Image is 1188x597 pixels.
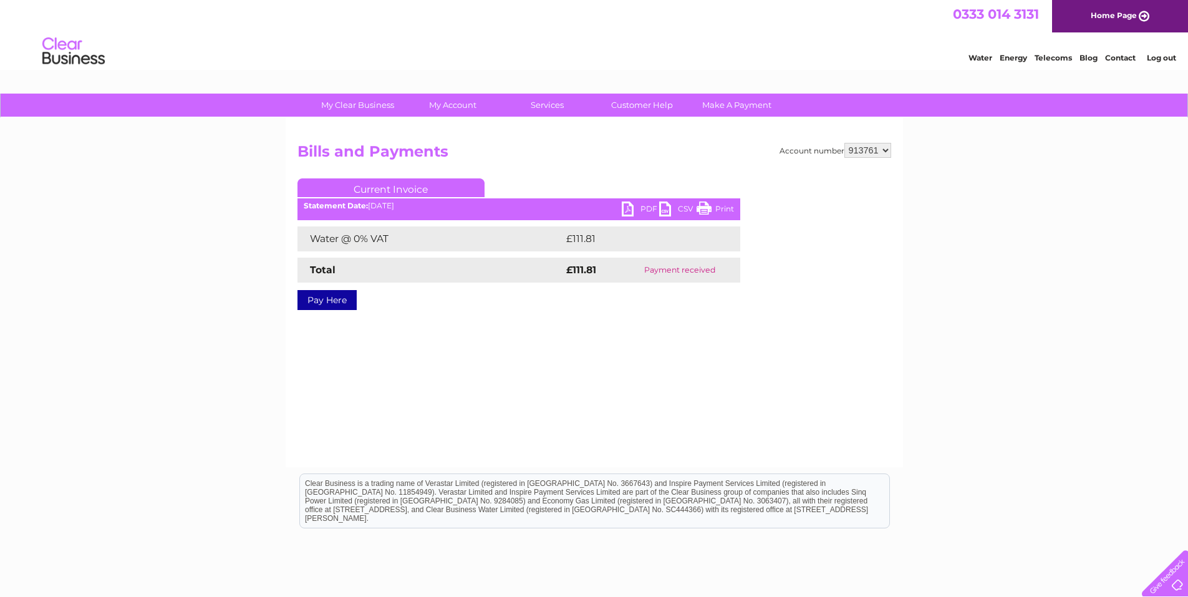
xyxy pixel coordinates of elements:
div: [DATE] [297,201,740,210]
a: Blog [1079,53,1098,62]
a: CSV [659,201,697,220]
b: Statement Date: [304,201,368,210]
td: £111.81 [563,226,714,251]
td: Water @ 0% VAT [297,226,563,251]
a: Pay Here [297,290,357,310]
a: Telecoms [1035,53,1072,62]
a: Current Invoice [297,178,485,197]
a: My Account [401,94,504,117]
a: Log out [1147,53,1176,62]
div: Account number [780,143,891,158]
a: Water [968,53,992,62]
a: Print [697,201,734,220]
a: Services [496,94,599,117]
a: Energy [1000,53,1027,62]
img: logo.png [42,32,105,70]
a: Customer Help [591,94,693,117]
a: My Clear Business [306,94,409,117]
a: 0333 014 3131 [953,6,1039,22]
a: Contact [1105,53,1136,62]
strong: Total [310,264,336,276]
a: PDF [622,201,659,220]
h2: Bills and Payments [297,143,891,167]
div: Clear Business is a trading name of Verastar Limited (registered in [GEOGRAPHIC_DATA] No. 3667643... [300,7,889,61]
strong: £111.81 [566,264,596,276]
td: Payment received [619,258,740,283]
a: Make A Payment [685,94,788,117]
